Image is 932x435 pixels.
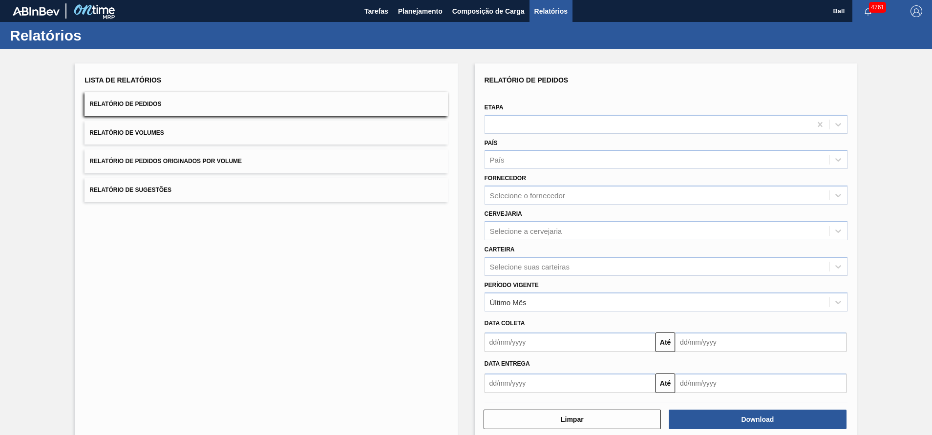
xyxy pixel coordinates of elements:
[490,156,505,164] div: País
[675,332,847,352] input: dd/mm/yyyy
[911,5,922,17] img: Logout
[656,332,675,352] button: Até
[85,76,161,84] span: Lista de Relatórios
[656,373,675,393] button: Até
[89,101,161,107] span: Relatório de Pedidos
[485,210,522,217] label: Cervejaria
[485,282,539,289] label: Período Vigente
[485,373,656,393] input: dd/mm/yyyy
[485,175,526,182] label: Fornecedor
[485,332,656,352] input: dd/mm/yyyy
[490,298,527,306] div: Último Mês
[852,4,884,18] button: Notificações
[490,262,570,270] div: Selecione suas carteiras
[485,140,498,146] label: País
[13,7,60,16] img: TNhmsLtSVTkK8tSr43FrP2fwEKptu5GPRR3wAAAABJRU5ErkJggg==
[485,246,515,253] label: Carteira
[485,76,569,84] span: Relatório de Pedidos
[85,149,447,173] button: Relatório de Pedidos Originados por Volume
[669,410,847,429] button: Download
[490,191,565,200] div: Selecione o fornecedor
[485,360,530,367] span: Data Entrega
[485,320,525,327] span: Data coleta
[675,373,847,393] input: dd/mm/yyyy
[869,2,886,13] span: 4761
[364,5,388,17] span: Tarefas
[89,129,164,136] span: Relatório de Volumes
[85,178,447,202] button: Relatório de Sugestões
[89,186,171,193] span: Relatório de Sugestões
[485,104,504,111] label: Etapa
[398,5,443,17] span: Planejamento
[534,5,568,17] span: Relatórios
[89,158,242,165] span: Relatório de Pedidos Originados por Volume
[10,30,183,41] h1: Relatórios
[85,92,447,116] button: Relatório de Pedidos
[484,410,661,429] button: Limpar
[85,121,447,145] button: Relatório de Volumes
[490,227,562,235] div: Selecione a cervejaria
[452,5,525,17] span: Composição de Carga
